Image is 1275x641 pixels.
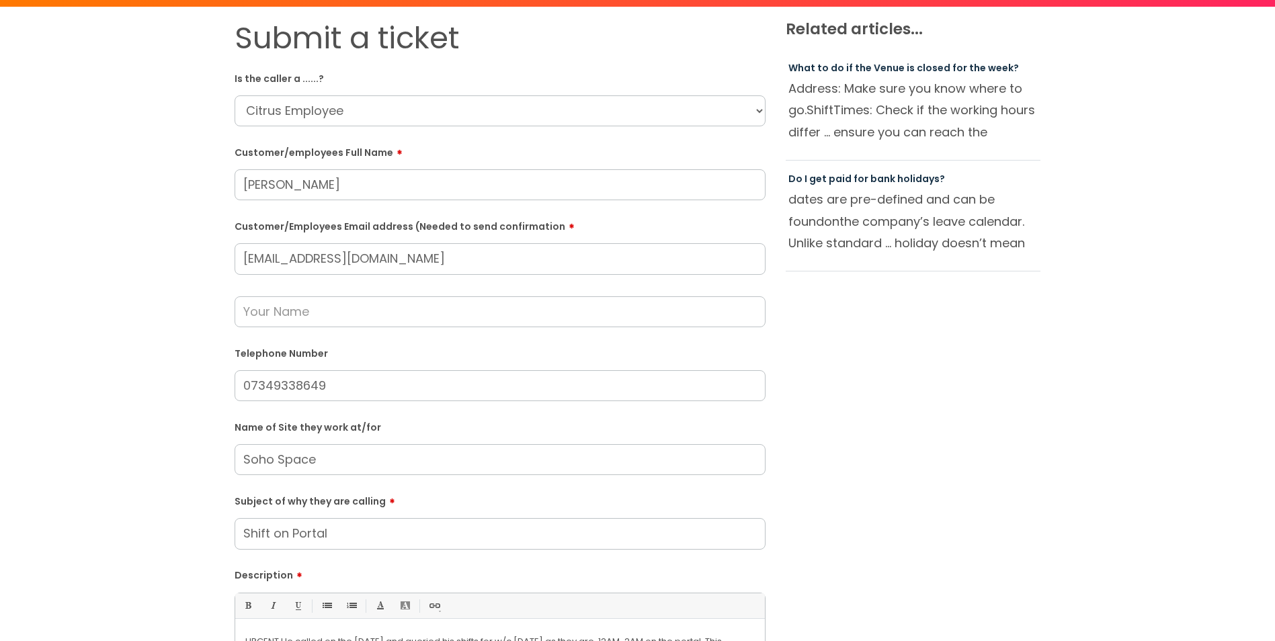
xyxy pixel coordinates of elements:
[788,61,1019,75] a: What to do if the Venue is closed for the week?
[788,78,1038,142] p: Address: Make sure you know where to go. Times: Check if the working hours differ ... ensure you ...
[235,345,766,359] label: Telephone Number
[788,189,1038,253] p: dates are pre-defined and can be found the company’s leave calendar. Unlike standard ... holiday ...
[372,597,388,614] a: Font Color
[264,597,281,614] a: Italic (Ctrl-I)
[235,565,766,581] label: Description
[289,597,306,614] a: Underline(Ctrl-U)
[397,597,413,614] a: Back Color
[235,216,766,232] label: Customer/Employees Email address (Needed to send confirmation
[235,142,766,159] label: Customer/employees Full Name
[807,101,833,118] span: Shift
[235,491,766,507] label: Subject of why they are calling
[343,597,360,614] a: 1. Ordered List (Ctrl-Shift-8)
[235,419,766,433] label: Name of Site they work at/for
[318,597,335,614] a: • Unordered List (Ctrl-Shift-7)
[824,213,839,230] span: on
[235,20,766,56] h1: Submit a ticket
[788,172,945,185] a: Do I get paid for bank holidays?
[235,296,766,327] input: Your Name
[235,71,766,85] label: Is the caller a ......?
[235,243,766,274] input: Email
[425,597,442,614] a: Link
[239,597,256,614] a: Bold (Ctrl-B)
[786,20,1041,39] h4: Related articles...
